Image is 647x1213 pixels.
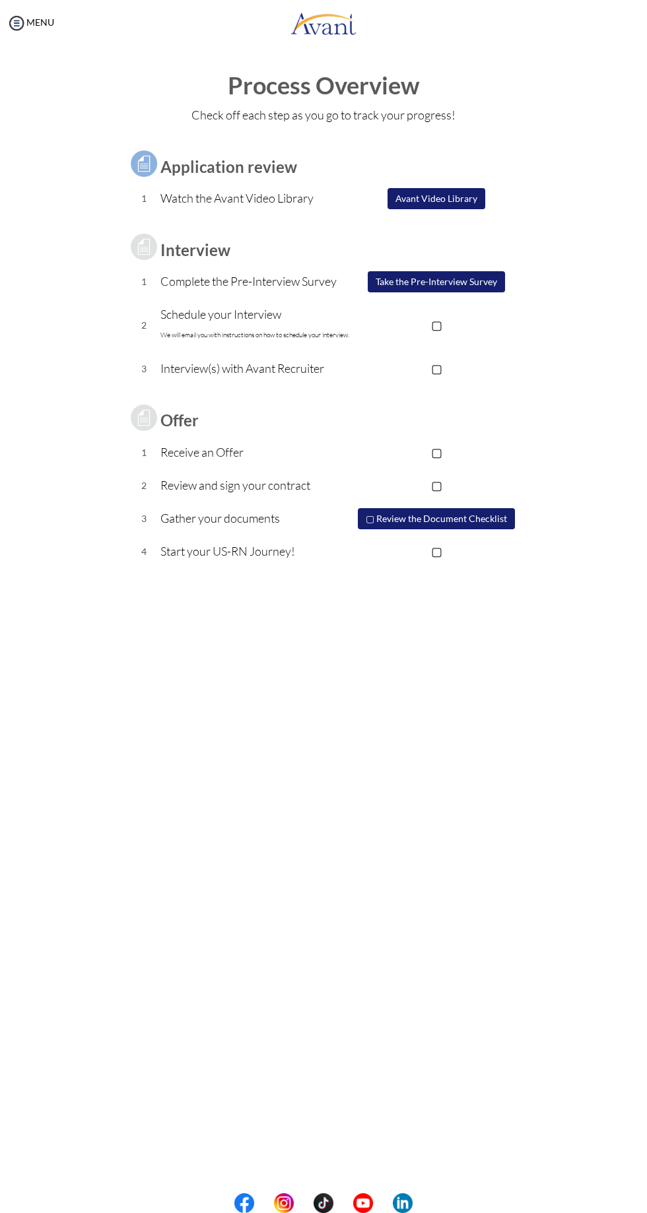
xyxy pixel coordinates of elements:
[373,1193,393,1213] img: blank.png
[353,1193,373,1213] img: yt.png
[160,331,349,339] font: We will email you with instructions on how to schedule your interview.
[353,476,520,494] p: ▢
[333,1193,353,1213] img: blank.png
[13,73,634,99] h1: Process Overview
[353,443,520,461] p: ▢
[358,508,515,529] button: ▢ Review the Document Checklist
[160,272,353,290] p: Complete the Pre-Interview Survey
[290,3,357,43] img: logo.png
[160,443,353,461] p: Receive an Offer
[353,542,520,560] p: ▢
[13,106,634,124] p: Check off each step as you go to track your progress!
[160,476,353,494] p: Review and sign your contract
[388,188,485,209] button: Avant Video Library
[254,1193,274,1213] img: blank.png
[160,189,353,207] p: Watch the Avant Video Library
[7,16,54,28] a: MENU
[274,1193,294,1213] img: in.png
[127,182,161,215] td: 1
[160,157,297,176] b: Application review
[127,535,161,568] td: 4
[7,13,26,33] img: icon-menu.png
[294,1193,314,1213] img: blank.png
[393,1193,413,1213] img: li.png
[160,305,353,344] p: Schedule your Interview
[127,469,161,502] td: 2
[160,509,353,527] p: Gather your documents
[160,542,353,560] p: Start your US-RN Journey!
[127,352,161,385] td: 3
[160,410,199,430] b: Offer
[353,315,520,334] p: ▢
[127,502,161,535] td: 3
[368,271,505,292] button: Take the Pre-Interview Survey
[127,298,161,352] td: 2
[127,401,160,434] img: icon-test-grey.png
[160,240,230,259] b: Interview
[353,359,520,377] p: ▢
[234,1193,254,1213] img: fb.png
[314,1193,333,1213] img: tt.png
[127,230,160,263] img: icon-test-grey.png
[127,147,160,180] img: icon-test.png
[127,436,161,469] td: 1
[127,265,161,298] td: 1
[160,359,353,377] p: Interview(s) with Avant Recruiter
